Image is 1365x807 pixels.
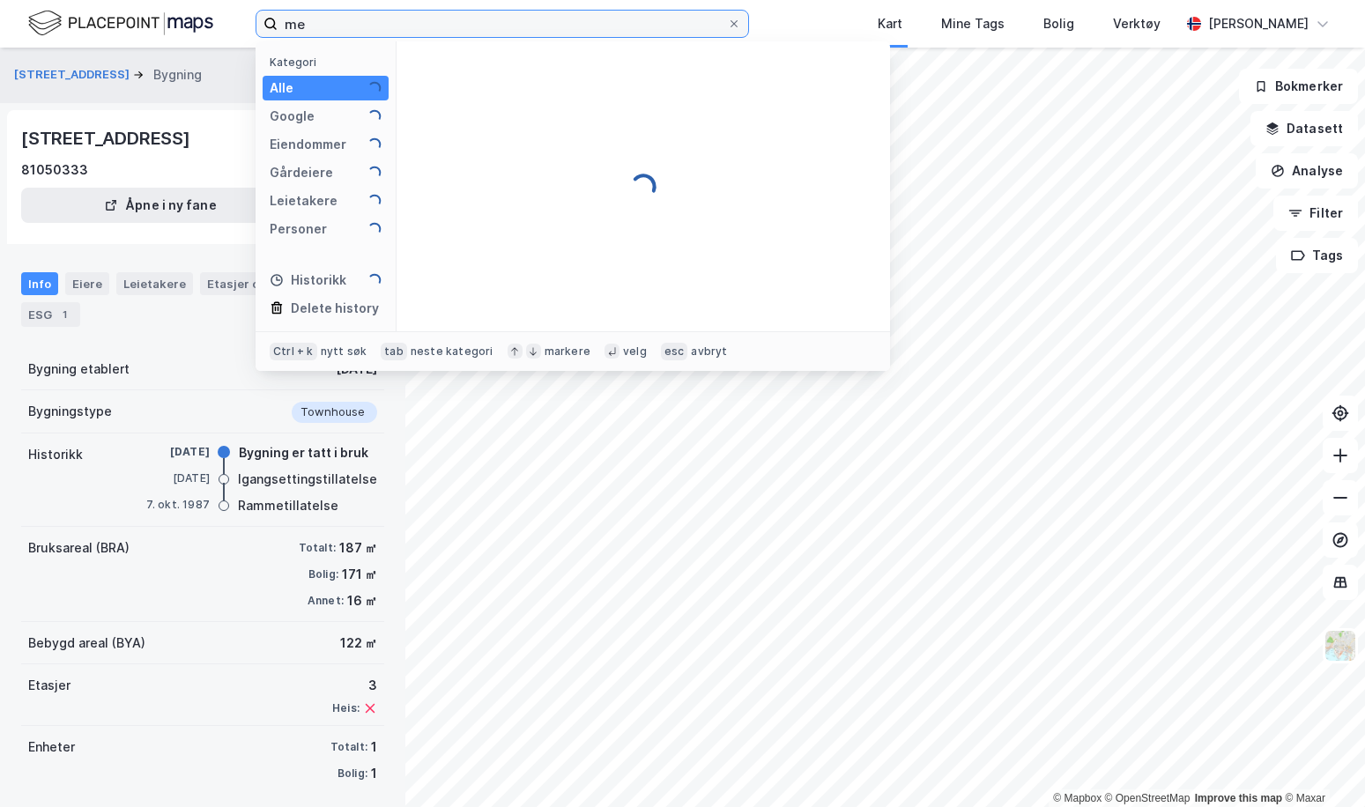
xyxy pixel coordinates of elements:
div: Ctrl + k [270,343,317,360]
img: spinner.a6d8c91a73a9ac5275cf975e30b51cfb.svg [367,81,382,95]
div: 3 [332,675,377,696]
div: Kategori [270,56,389,69]
div: avbryt [691,344,727,359]
a: OpenStreetMap [1105,792,1191,804]
div: Kart [878,13,902,34]
div: Verktøy [1113,13,1161,34]
div: 187 ㎡ [339,537,377,559]
div: Heis: [332,701,360,715]
div: [DATE] [139,444,210,460]
button: Analyse [1256,153,1358,189]
div: Delete history [291,298,379,319]
div: Mine Tags [941,13,1005,34]
div: Bolig: [308,567,338,581]
img: spinner.a6d8c91a73a9ac5275cf975e30b51cfb.svg [367,222,382,236]
div: Bolig: [338,766,367,781]
div: Leietakere [116,272,193,295]
div: esc [661,343,688,360]
div: Etasjer [28,675,70,696]
img: spinner.a6d8c91a73a9ac5275cf975e30b51cfb.svg [629,173,657,201]
div: 1 [371,763,377,784]
img: spinner.a6d8c91a73a9ac5275cf975e30b51cfb.svg [367,194,382,208]
div: Kontrollprogram for chat [1277,722,1365,807]
button: [STREET_ADDRESS] [14,66,133,84]
button: Tags [1276,238,1358,273]
div: neste kategori [411,344,493,359]
div: 171 ㎡ [342,564,377,585]
div: Bolig [1043,13,1074,34]
div: Alle [270,78,293,99]
div: Bruksareal (BRA) [28,537,130,559]
div: [STREET_ADDRESS] [21,124,194,152]
div: Gårdeiere [270,162,333,183]
div: Google [270,106,315,127]
img: spinner.a6d8c91a73a9ac5275cf975e30b51cfb.svg [367,273,382,287]
button: Åpne i ny fane [21,188,300,223]
iframe: Chat Widget [1277,722,1365,807]
div: [DATE] [139,470,210,486]
div: Totalt: [299,541,336,555]
div: Enheter [28,737,75,758]
div: Eiendommer [270,134,346,155]
div: Historikk [28,444,83,465]
div: Rammetillatelse [238,495,338,516]
div: velg [623,344,647,359]
div: Bebygd areal (BYA) [28,633,145,654]
img: spinner.a6d8c91a73a9ac5275cf975e30b51cfb.svg [367,137,382,152]
div: 122 ㎡ [340,633,377,654]
div: 7. okt. 1987 [139,497,210,513]
input: Søk på adresse, matrikkel, gårdeiere, leietakere eller personer [278,11,727,37]
div: Totalt: [330,740,367,754]
div: Info [21,272,58,295]
div: Bygning etablert [28,359,130,380]
div: Eiere [65,272,109,295]
img: spinner.a6d8c91a73a9ac5275cf975e30b51cfb.svg [367,109,382,123]
div: 81050333 [21,159,88,181]
div: Leietakere [270,190,338,211]
div: tab [381,343,407,360]
img: logo.f888ab2527a4732fd821a326f86c7f29.svg [28,8,213,39]
div: Personer [270,218,327,240]
div: markere [545,344,590,359]
div: 1 [371,737,377,758]
button: Bokmerker [1239,69,1358,104]
div: nytt søk [321,344,367,359]
div: Etasjer og enheter [207,276,315,292]
div: Historikk [270,270,346,291]
button: Datasett [1250,111,1358,146]
div: 1 [56,306,73,323]
div: Bygningstype [28,401,112,422]
img: spinner.a6d8c91a73a9ac5275cf975e30b51cfb.svg [367,166,382,180]
a: Improve this map [1195,792,1282,804]
a: Mapbox [1053,792,1102,804]
button: Filter [1273,196,1358,231]
div: [PERSON_NAME] [1208,13,1309,34]
div: Annet: [308,594,344,608]
div: Bygning [153,64,202,85]
img: Z [1324,629,1357,663]
div: Igangsettingstillatelse [238,469,377,490]
div: Bygning er tatt i bruk [239,442,368,463]
div: 16 ㎡ [347,590,377,611]
div: ESG [21,302,80,327]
